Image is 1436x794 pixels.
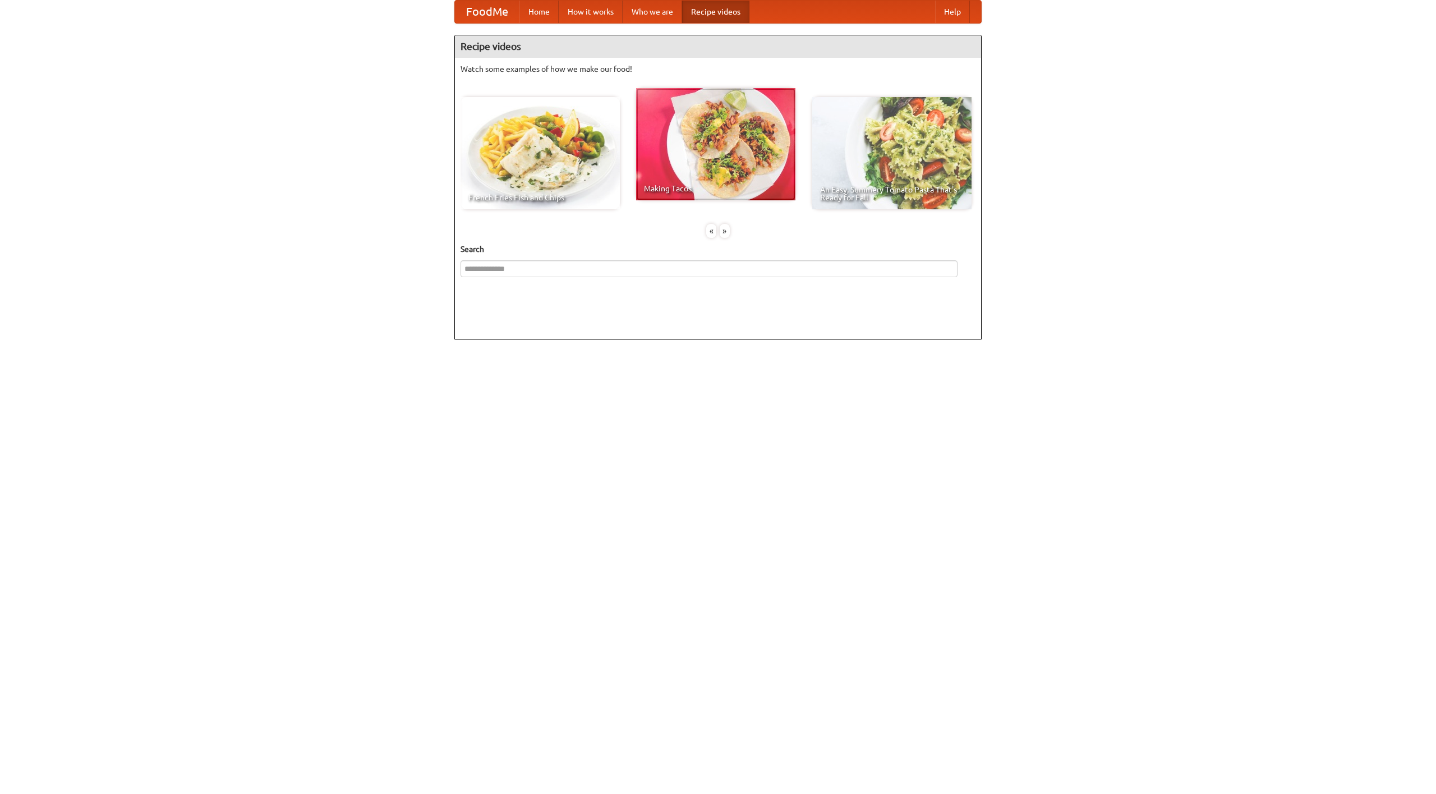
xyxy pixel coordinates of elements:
[455,35,981,58] h4: Recipe videos
[559,1,623,23] a: How it works
[706,224,716,238] div: «
[636,88,795,200] a: Making Tacos
[720,224,730,238] div: »
[682,1,749,23] a: Recipe videos
[461,97,620,209] a: French Fries Fish and Chips
[820,186,964,201] span: An Easy, Summery Tomato Pasta That's Ready for Fall
[461,244,975,255] h5: Search
[519,1,559,23] a: Home
[623,1,682,23] a: Who we are
[812,97,972,209] a: An Easy, Summery Tomato Pasta That's Ready for Fall
[455,1,519,23] a: FoodMe
[644,185,788,192] span: Making Tacos
[461,63,975,75] p: Watch some examples of how we make our food!
[468,194,612,201] span: French Fries Fish and Chips
[935,1,970,23] a: Help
